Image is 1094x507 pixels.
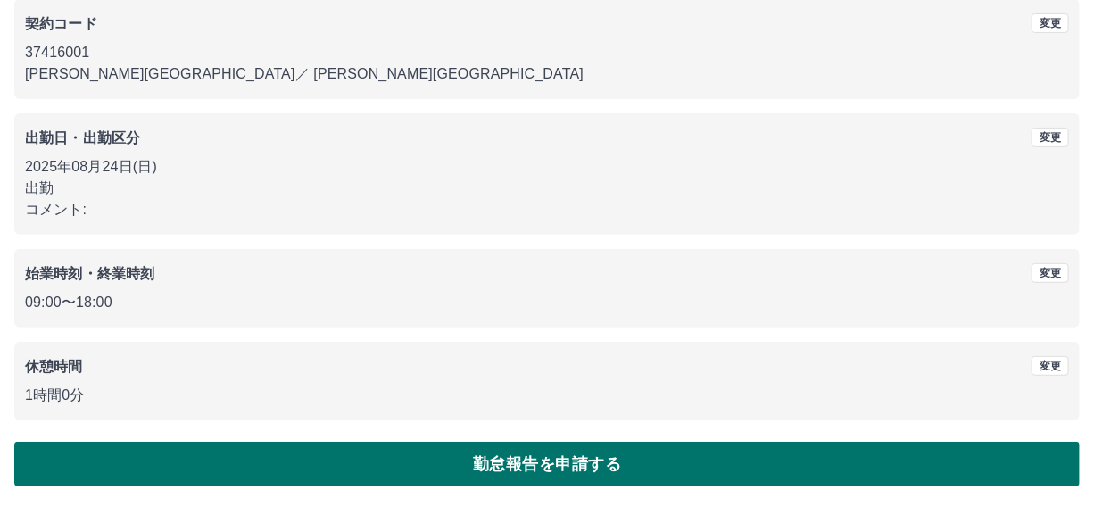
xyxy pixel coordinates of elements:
[25,63,1069,85] p: [PERSON_NAME][GEOGRAPHIC_DATA] ／ [PERSON_NAME][GEOGRAPHIC_DATA]
[14,442,1080,486] button: 勤怠報告を申請する
[25,359,83,374] b: 休憩時間
[25,42,1069,63] p: 37416001
[25,385,1069,406] p: 1時間0分
[25,292,1069,313] p: 09:00 〜 18:00
[1032,13,1069,33] button: 変更
[25,130,140,145] b: 出勤日・出勤区分
[25,178,1069,199] p: 出勤
[25,16,97,31] b: 契約コード
[25,266,154,281] b: 始業時刻・終業時刻
[25,156,1069,178] p: 2025年08月24日(日)
[1032,128,1069,147] button: 変更
[25,199,1069,220] p: コメント:
[1032,263,1069,283] button: 変更
[1032,356,1069,376] button: 変更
